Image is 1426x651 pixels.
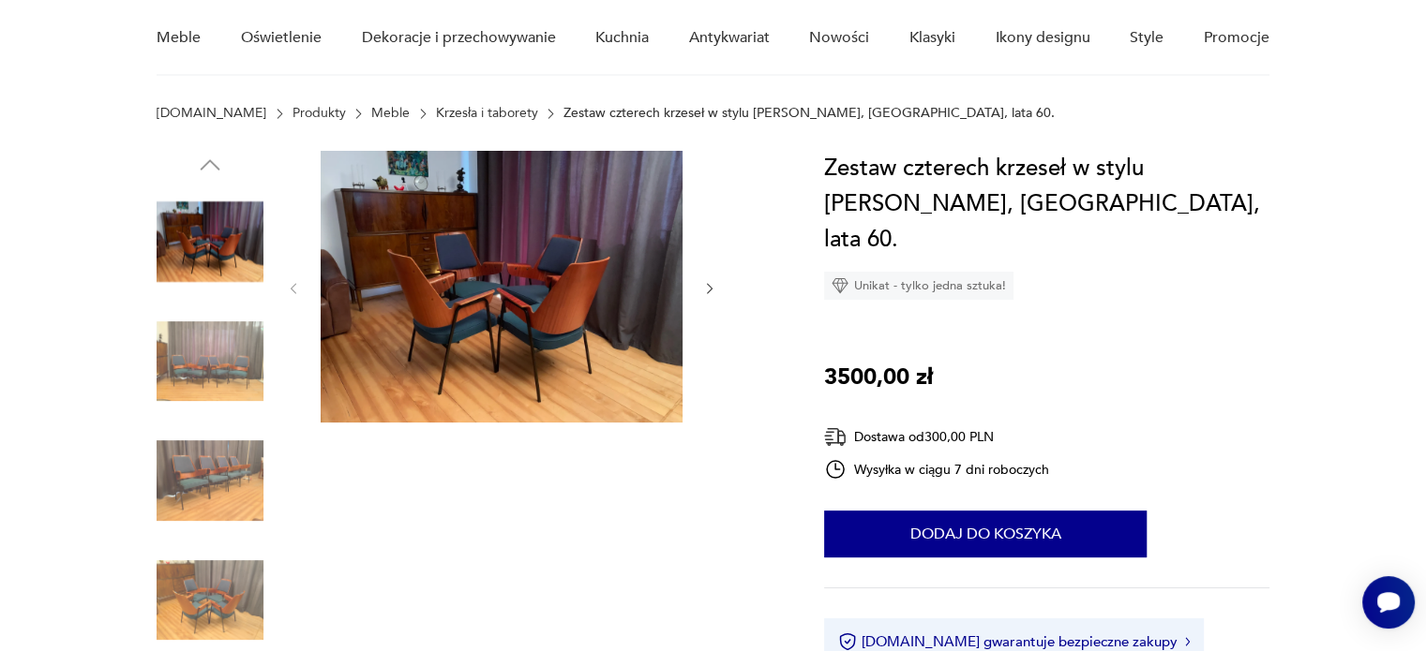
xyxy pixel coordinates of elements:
a: Nowości [809,2,869,74]
a: Ikony designu [995,2,1089,74]
p: Zestaw czterech krzeseł w stylu [PERSON_NAME], [GEOGRAPHIC_DATA], lata 60. [563,106,1055,121]
a: Style [1130,2,1163,74]
img: Zdjęcie produktu Zestaw czterech krzeseł w stylu Hanno Von Gustedta, Austria, lata 60. [157,188,263,295]
button: [DOMAIN_NAME] gwarantuje bezpieczne zakupy [838,632,1190,651]
a: Krzesła i taborety [436,106,538,121]
p: 3500,00 zł [824,360,933,395]
a: Dekoracje i przechowywanie [361,2,555,74]
img: Zdjęcie produktu Zestaw czterech krzeseł w stylu Hanno Von Gustedta, Austria, lata 60. [321,151,683,422]
a: Meble [157,2,201,74]
img: Ikona dostawy [824,425,847,449]
div: Dostawa od 300,00 PLN [824,425,1049,449]
img: Ikona strzałki w prawo [1185,637,1191,646]
a: Klasyki [909,2,955,74]
div: Unikat - tylko jedna sztuka! [824,272,1013,300]
iframe: Smartsupp widget button [1362,576,1415,629]
a: Oświetlenie [241,2,322,74]
a: Promocje [1204,2,1269,74]
a: Antykwariat [689,2,770,74]
a: Kuchnia [595,2,649,74]
a: Meble [371,106,410,121]
img: Zdjęcie produktu Zestaw czterech krzeseł w stylu Hanno Von Gustedta, Austria, lata 60. [157,308,263,415]
div: Wysyłka w ciągu 7 dni roboczych [824,458,1049,481]
button: Dodaj do koszyka [824,510,1147,557]
a: Produkty [293,106,346,121]
img: Ikona diamentu [832,277,848,294]
img: Zdjęcie produktu Zestaw czterech krzeseł w stylu Hanno Von Gustedta, Austria, lata 60. [157,427,263,534]
img: Ikona certyfikatu [838,632,857,651]
h1: Zestaw czterech krzeseł w stylu [PERSON_NAME], [GEOGRAPHIC_DATA], lata 60. [824,151,1269,258]
a: [DOMAIN_NAME] [157,106,266,121]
